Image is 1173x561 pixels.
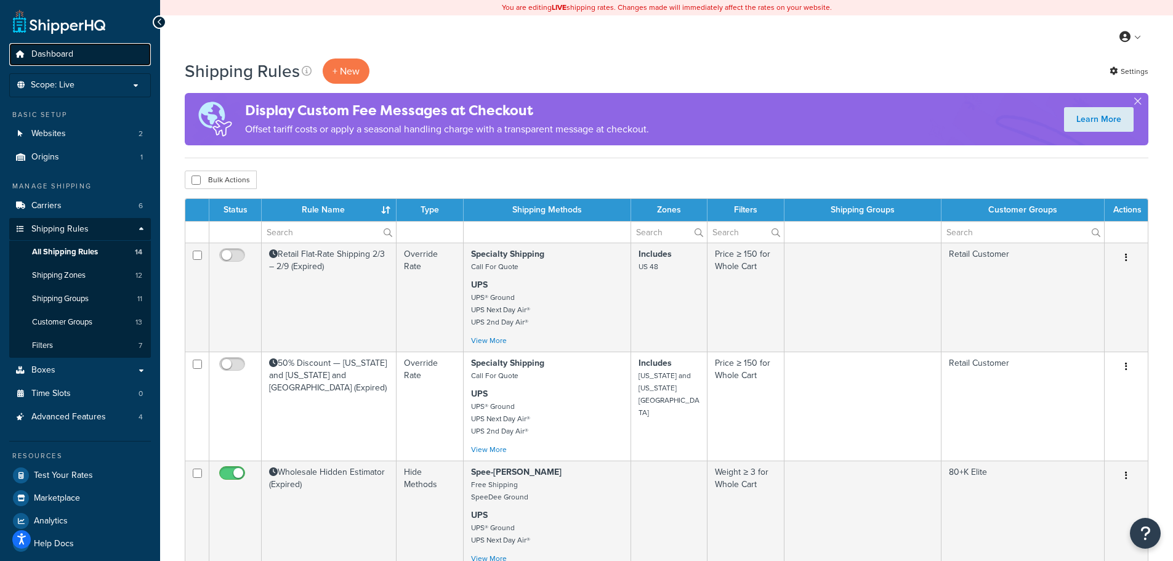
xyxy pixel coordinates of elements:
li: Customer Groups [9,311,151,334]
small: Call For Quote [471,261,518,272]
li: Shipping Zones [9,264,151,287]
a: Shipping Groups 11 [9,288,151,310]
span: 13 [135,317,142,328]
li: Carriers [9,195,151,217]
a: Filters 7 [9,334,151,357]
span: 2 [139,129,143,139]
a: Carriers 6 [9,195,151,217]
li: Test Your Rates [9,464,151,486]
a: Learn More [1064,107,1134,132]
small: UPS® Ground UPS Next Day Air® UPS 2nd Day Air® [471,401,530,437]
span: Scope: Live [31,80,75,91]
strong: Includes [639,248,672,260]
strong: Specialty Shipping [471,248,544,260]
li: Time Slots [9,382,151,405]
img: duties-banner-06bc72dcb5fe05cb3f9472aba00be2ae8eb53ab6f0d8bb03d382ba314ac3c341.png [185,93,245,145]
a: Dashboard [9,43,151,66]
p: + New [323,59,369,84]
span: Dashboard [31,49,73,60]
th: Type [397,199,463,221]
span: 6 [139,201,143,211]
small: Call For Quote [471,370,518,381]
th: Rule Name : activate to sort column ascending [262,199,397,221]
li: Shipping Groups [9,288,151,310]
th: Shipping Methods [464,199,631,221]
span: 11 [137,294,142,304]
span: 1 [140,152,143,163]
a: Shipping Rules [9,218,151,241]
a: Advanced Features 4 [9,406,151,429]
input: Search [941,222,1104,243]
h1: Shipping Rules [185,59,300,83]
td: Override Rate [397,243,463,352]
h4: Display Custom Fee Messages at Checkout [245,100,649,121]
span: Shipping Groups [32,294,89,304]
td: 50% Discount — [US_STATE] and [US_STATE] and [GEOGRAPHIC_DATA] (Expired) [262,352,397,461]
span: Help Docs [34,539,74,549]
button: Bulk Actions [185,171,257,189]
input: Search [707,222,784,243]
a: Origins 1 [9,146,151,169]
span: 12 [135,270,142,281]
span: Test Your Rates [34,470,93,481]
li: Filters [9,334,151,357]
a: Help Docs [9,533,151,555]
li: Shipping Rules [9,218,151,358]
span: Customer Groups [32,317,92,328]
a: Settings [1110,63,1148,80]
div: Manage Shipping [9,181,151,192]
span: Advanced Features [31,412,106,422]
th: Status [209,199,262,221]
p: Offset tariff costs or apply a seasonal handling charge with a transparent message at checkout. [245,121,649,138]
td: Retail Customer [941,352,1105,461]
span: Boxes [31,365,55,376]
span: Shipping Rules [31,224,89,235]
strong: UPS [471,387,488,400]
div: Basic Setup [9,110,151,120]
small: UPS® Ground UPS Next Day Air® UPS 2nd Day Air® [471,292,530,328]
li: Origins [9,146,151,169]
th: Actions [1105,199,1148,221]
li: All Shipping Rules [9,241,151,264]
a: View More [471,335,507,346]
th: Zones [631,199,708,221]
input: Search [631,222,707,243]
td: Price ≥ 150 for Whole Cart [707,243,784,352]
li: Boxes [9,359,151,382]
span: 0 [139,389,143,399]
small: UPS® Ground UPS Next Day Air® [471,522,530,546]
div: Resources [9,451,151,461]
span: 7 [139,341,142,351]
span: Websites [31,129,66,139]
li: Websites [9,123,151,145]
span: 4 [139,412,143,422]
button: Open Resource Center [1130,518,1161,549]
a: Websites 2 [9,123,151,145]
strong: Spee-[PERSON_NAME] [471,466,562,478]
b: LIVE [552,2,566,13]
small: US 48 [639,261,658,272]
a: Customer Groups 13 [9,311,151,334]
a: Analytics [9,510,151,532]
strong: UPS [471,278,488,291]
a: Marketplace [9,487,151,509]
input: Search [262,222,396,243]
a: All Shipping Rules 14 [9,241,151,264]
strong: Specialty Shipping [471,357,544,369]
td: Override Rate [397,352,463,461]
td: Retail Flat-Rate Shipping 2/3 – 2/9 (Expired) [262,243,397,352]
small: Free Shipping SpeeDee Ground [471,479,528,502]
span: Marketplace [34,493,80,504]
td: Retail Customer [941,243,1105,352]
span: Filters [32,341,53,351]
th: Customer Groups [941,199,1105,221]
strong: Includes [639,357,672,369]
small: [US_STATE] and [US_STATE] [GEOGRAPHIC_DATA] [639,370,699,418]
th: Filters [707,199,784,221]
span: Origins [31,152,59,163]
a: Shipping Zones 12 [9,264,151,287]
